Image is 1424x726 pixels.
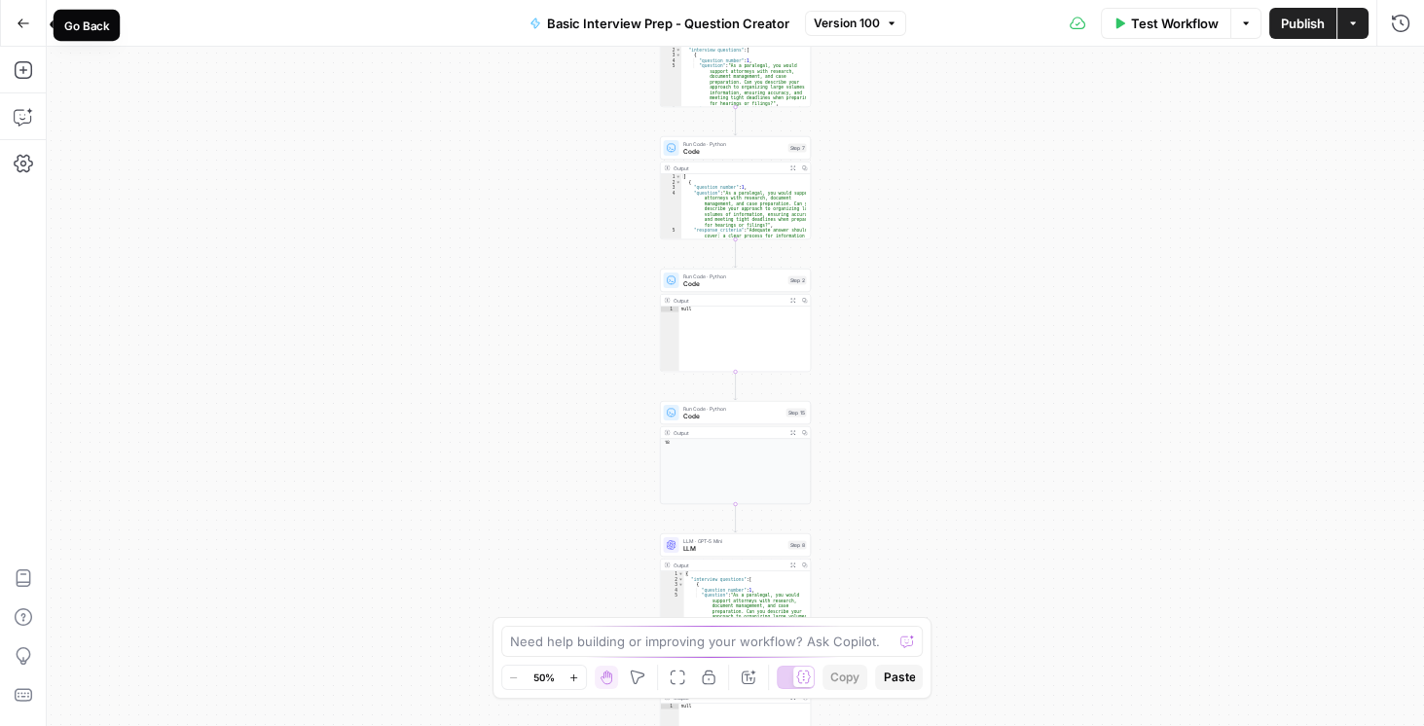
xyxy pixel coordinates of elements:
button: Test Workflow [1101,8,1230,39]
div: 4 [661,58,682,64]
div: "interview_questions":[ { "question_number":1, "question":"As a paralegal, you would support atto... [660,4,811,107]
span: Run Code · Python [683,405,783,413]
span: LLM · GPT-5 Mini [683,537,785,545]
button: Basic Interview Prep - Question Creator [518,8,801,39]
span: Toggle code folding, rows 2 through 13 [675,48,681,54]
div: 4 [661,191,682,229]
g: Edge from step_1 to step_7 [734,107,737,135]
div: 1 [661,174,682,180]
div: 3 [661,582,684,588]
div: 3 [661,185,682,191]
g: Edge from step_2 to step_15 [734,372,737,400]
span: Copy [830,669,859,686]
div: Run Code · PythonCodeStep 15Output18 [660,401,811,504]
div: 1 [661,704,679,709]
div: 2 [661,48,682,54]
button: Copy [822,665,867,690]
div: Step 8 [788,541,807,550]
div: 6 [661,106,682,176]
div: Output [674,164,785,172]
span: Code [683,279,785,289]
div: Step 15 [786,409,807,417]
span: Publish [1281,14,1325,33]
div: Output [674,297,785,305]
span: Basic Interview Prep - Question Creator [547,14,789,33]
span: Toggle code folding, rows 3 through 7 [675,53,681,58]
span: 50% [533,670,555,685]
div: Run Code · PythonCodeStep 7Output[ { "question_number":1, "question":"As a paralegal, you would s... [660,136,811,239]
div: Step 7 [788,144,807,153]
g: Edge from step_7 to step_2 [734,239,737,268]
div: 5 [661,228,682,298]
div: 4 [661,588,684,594]
span: Toggle code folding, rows 3 through 7 [678,582,684,588]
span: Toggle code folding, rows 2 through 103 [678,577,684,583]
div: Go Back [63,17,109,34]
div: Output [674,562,785,569]
button: Publish [1269,8,1336,39]
span: Toggle code folding, rows 1 through 12 [675,174,681,180]
div: 18 [661,439,811,446]
div: LLM · GPT-5 MiniLLMStep 8Output{ "interview_questions":[ { "question_number":1, "question":"As a ... [660,533,811,636]
div: Output [674,429,785,437]
div: 1 [661,571,684,577]
div: 5 [661,63,682,106]
span: Code [683,412,783,421]
div: 1 [661,307,679,312]
span: LLM [683,544,785,554]
span: Toggle code folding, rows 2 through 6 [675,180,681,186]
span: Version 100 [814,15,880,32]
div: Run Code · PythonCodeStep 2Outputnull [660,269,811,372]
button: Version 100 [805,11,906,36]
span: Run Code · Python [683,140,785,148]
span: Test Workflow [1131,14,1219,33]
div: 2 [661,577,684,583]
div: 5 [661,593,684,635]
div: 2 [661,180,682,186]
span: Code [683,147,785,157]
span: Toggle code folding, rows 1 through 104 [678,571,684,577]
span: Run Code · Python [683,272,785,280]
div: 3 [661,53,682,58]
g: Edge from step_15 to step_8 [734,504,737,532]
span: Paste [883,669,915,686]
div: Step 2 [788,276,807,285]
button: Paste [875,665,923,690]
